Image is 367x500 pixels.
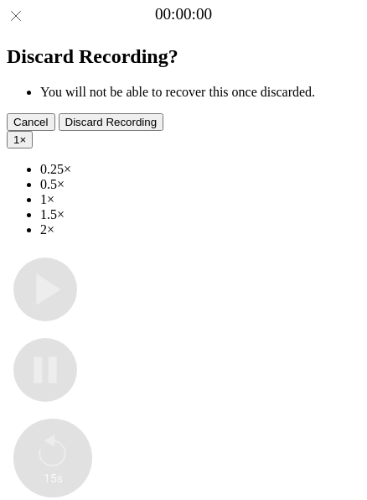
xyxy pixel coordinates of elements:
a: 00:00:00 [155,5,212,23]
li: 0.5× [40,177,360,192]
li: 1× [40,192,360,207]
button: Cancel [7,113,55,131]
li: 0.25× [40,162,360,177]
h2: Discard Recording? [7,45,360,68]
button: Discard Recording [59,113,164,131]
li: 1.5× [40,207,360,222]
li: You will not be able to recover this once discarded. [40,85,360,100]
span: 1 [13,133,19,146]
li: 2× [40,222,360,237]
button: 1× [7,131,33,148]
